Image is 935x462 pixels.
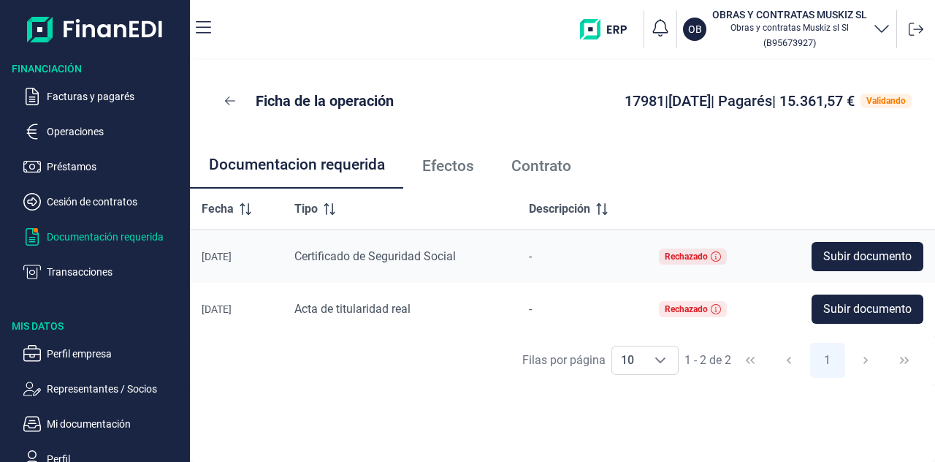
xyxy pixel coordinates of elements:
button: Operaciones [23,123,184,140]
button: OBOBRAS Y CONTRATAS MUSKIZ SLObras y contratas Muskiz sl Sl(B95673927) [683,7,890,51]
span: - [529,302,532,316]
small: Copiar cif [763,37,816,48]
button: Subir documento [812,295,923,324]
span: Contrato [511,159,571,174]
button: Préstamos [23,158,184,175]
div: Rechazado [665,252,708,261]
a: Efectos [403,142,492,190]
span: Documentacion requerida [209,157,385,173]
p: Representantes / Socios [47,380,184,398]
img: erp [580,19,638,39]
h3: OBRAS Y CONTRATAS MUSKIZ SL [712,7,867,22]
button: Documentación requerida [23,228,184,246]
span: Subir documento [823,300,912,318]
span: Certificado de Seguridad Social [294,249,456,263]
a: Documentacion requerida [190,142,403,190]
p: OB [688,22,702,37]
button: Previous Page [771,343,806,378]
p: Cesión de contratos [47,193,184,211]
span: 17981 | [DATE] | Pagarés | 15.361,57 € [625,92,855,110]
span: Descripción [529,200,590,218]
p: Facturas y pagarés [47,88,184,105]
p: Perfil empresa [47,345,184,363]
div: Validando [866,96,906,105]
p: Ficha de la operación [256,91,394,111]
button: Next Page [848,343,883,378]
div: Rechazado [665,305,708,314]
button: Perfil empresa [23,345,184,363]
p: Mi documentación [47,415,184,433]
span: 10 [612,346,643,374]
span: Subir documento [823,248,912,265]
p: Operaciones [47,123,184,140]
img: Logo de aplicación [27,12,164,47]
span: Fecha [202,200,234,218]
button: Representantes / Socios [23,380,184,398]
span: - [529,249,532,263]
div: [DATE] [202,303,271,315]
span: Tipo [294,200,318,218]
button: Cesión de contratos [23,193,184,211]
span: Efectos [422,159,474,174]
button: First Page [733,343,768,378]
a: Contrato [492,142,589,190]
button: Subir documento [812,242,923,271]
span: 1 - 2 de 2 [684,355,731,366]
p: Préstamos [47,158,184,175]
button: Page 1 [810,343,845,378]
button: Facturas y pagarés [23,88,184,105]
p: Obras y contratas Muskiz sl Sl [712,22,867,34]
button: Transacciones [23,263,184,281]
p: Documentación requerida [47,228,184,246]
button: Last Page [887,343,922,378]
div: Choose [643,346,678,374]
div: Filas por página [522,352,606,369]
div: [DATE] [202,251,271,262]
button: Mi documentación [23,415,184,433]
span: Acta de titularidad real [294,302,411,316]
p: Transacciones [47,263,184,281]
